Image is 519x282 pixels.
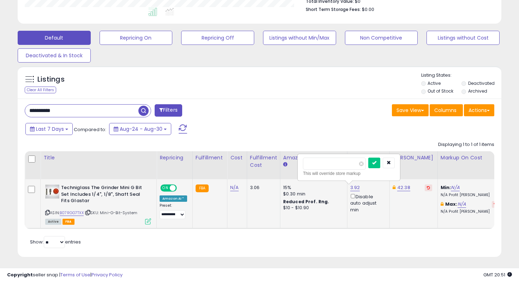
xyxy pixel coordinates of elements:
[37,75,65,84] h5: Listings
[196,154,224,161] div: Fulfillment
[45,184,151,224] div: ASIN:
[230,184,239,191] a: N/A
[155,104,182,117] button: Filters
[362,6,374,13] span: $0.00
[428,88,453,94] label: Out of Stock
[36,125,64,133] span: Last 7 Days
[250,184,275,191] div: 3.06
[441,184,451,191] b: Min:
[230,154,244,161] div: Cost
[397,184,410,191] a: 42.38
[451,184,459,191] a: N/A
[196,184,209,192] small: FBA
[160,203,187,219] div: Preset:
[350,184,360,191] a: 3.92
[60,210,84,216] a: B07RGG7TXX
[283,191,342,197] div: $0.30 min
[441,154,502,161] div: Markup on Cost
[483,271,512,278] span: 2025-09-7 20:51 GMT
[91,271,123,278] a: Privacy Policy
[45,184,59,199] img: 41X5zRLoUmL._SL40_.jpg
[283,184,342,191] div: 15%
[161,185,170,191] span: ON
[250,154,277,169] div: Fulfillment Cost
[468,80,495,86] label: Deactivated
[176,185,187,191] span: OFF
[283,154,344,161] div: Amazon Fees
[437,151,505,179] th: The percentage added to the cost of goods (COGS) that forms the calculator for Min & Max prices.
[458,201,466,208] a: N/A
[426,31,500,45] button: Listings without Cost
[120,125,162,133] span: Aug-24 - Aug-30
[306,6,361,12] b: Short Term Storage Fees:
[61,184,147,206] b: Techniglass The Grinder Mini G Bit Set Includes 1/4", 1/8", Shaft Seal Fits Glastar
[445,201,458,207] b: Max:
[283,199,329,205] b: Reduced Prof. Rng.
[7,271,33,278] strong: Copyright
[441,193,499,198] p: N/A Profit [PERSON_NAME]
[181,31,254,45] button: Repricing Off
[62,219,74,225] span: FBA
[468,88,487,94] label: Archived
[428,80,441,86] label: Active
[109,123,171,135] button: Aug-24 - Aug-30
[45,219,61,225] span: All listings currently available for purchase on Amazon
[60,271,90,278] a: Terms of Use
[160,195,187,202] div: Amazon AI *
[7,272,123,278] div: seller snap | |
[430,104,463,116] button: Columns
[393,154,435,161] div: [PERSON_NAME]
[464,104,494,116] button: Actions
[283,205,342,211] div: $10 - $10.90
[25,87,56,93] div: Clear All Filters
[74,126,106,133] span: Compared to:
[100,31,173,45] button: Repricing On
[350,193,384,213] div: Disable auto adjust min
[30,239,81,245] span: Show: entries
[43,154,154,161] div: Title
[392,104,429,116] button: Save View
[345,31,418,45] button: Non Competitive
[441,209,499,214] p: N/A Profit [PERSON_NAME]
[438,141,494,148] div: Displaying 1 to 1 of 1 items
[303,170,395,177] div: This will override store markup
[434,107,457,114] span: Columns
[421,72,502,79] p: Listing States:
[263,31,336,45] button: Listings without Min/Max
[283,161,287,168] small: Amazon Fees.
[85,210,137,216] span: | SKU: Mini-G-Bit-System
[18,31,91,45] button: Default
[18,48,91,63] button: Deactivated & In Stock
[25,123,73,135] button: Last 7 Days
[160,154,190,161] div: Repricing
